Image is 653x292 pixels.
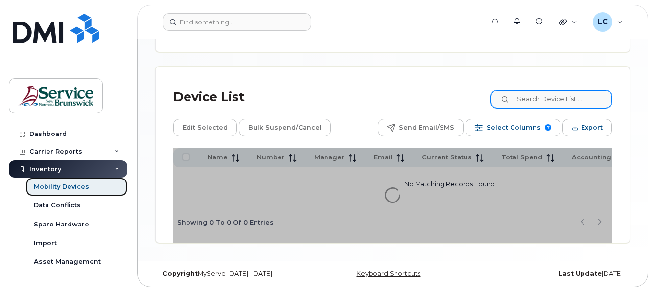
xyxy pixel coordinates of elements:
input: Find something... [163,13,311,31]
input: Search Device List ... [491,90,612,108]
button: Edit Selected [173,119,237,136]
strong: Copyright [163,270,198,277]
span: Select Columns [487,120,541,135]
strong: Last Update [559,270,602,277]
a: Keyboard Shortcuts [356,270,420,277]
div: Device List [173,85,245,110]
button: Export [562,119,612,136]
span: Bulk Suspend/Cancel [248,120,322,135]
span: Send Email/SMS [399,120,454,135]
span: LC [597,16,608,28]
div: Quicklinks [552,12,584,32]
span: 7 [545,124,551,131]
div: MyServe [DATE]–[DATE] [155,270,313,278]
span: Export [581,120,603,135]
button: Send Email/SMS [378,119,464,136]
div: [DATE] [472,270,630,278]
div: Lenentine, Carrie (EECD/EDPE) [586,12,630,32]
button: Bulk Suspend/Cancel [239,119,331,136]
button: Select Columns 7 [466,119,560,136]
span: Edit Selected [183,120,228,135]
